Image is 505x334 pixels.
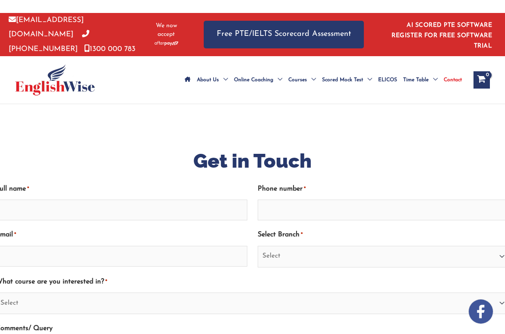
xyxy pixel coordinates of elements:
[258,182,306,196] label: Phone number
[151,22,182,39] span: We now accept
[273,65,282,95] span: Menu Toggle
[204,21,364,48] a: Free PTE/IELTS Scorecard Assessment
[9,31,89,52] a: [PHONE_NUMBER]
[403,65,429,95] span: Time Table
[391,22,492,49] a: AI SCORED PTE SOFTWARE REGISTER FOR FREE SOFTWARE TRIAL
[319,65,375,95] a: Scored Mock TestMenu Toggle
[473,71,490,89] a: View Shopping Cart, empty
[378,65,397,95] span: ELICOS
[15,64,95,95] img: cropped-ew-logo
[322,65,363,95] span: Scored Mock Test
[288,65,307,95] span: Courses
[84,45,136,53] a: 1300 000 783
[363,65,372,95] span: Menu Toggle
[197,65,219,95] span: About Us
[9,16,84,38] a: [EMAIL_ADDRESS][DOMAIN_NAME]
[258,228,303,242] label: Select Branch
[429,65,438,95] span: Menu Toggle
[231,65,285,95] a: Online CoachingMenu Toggle
[219,65,228,95] span: Menu Toggle
[307,65,316,95] span: Menu Toggle
[194,65,231,95] a: About UsMenu Toggle
[400,65,441,95] a: Time TableMenu Toggle
[285,65,319,95] a: CoursesMenu Toggle
[444,65,462,95] span: Contact
[234,65,273,95] span: Online Coaching
[469,299,493,324] img: white-facebook.png
[441,65,465,95] a: Contact
[182,65,465,95] nav: Site Navigation: Main Menu
[155,41,178,46] img: Afterpay-Logo
[381,15,496,54] aside: Header Widget 1
[375,65,400,95] a: ELICOS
